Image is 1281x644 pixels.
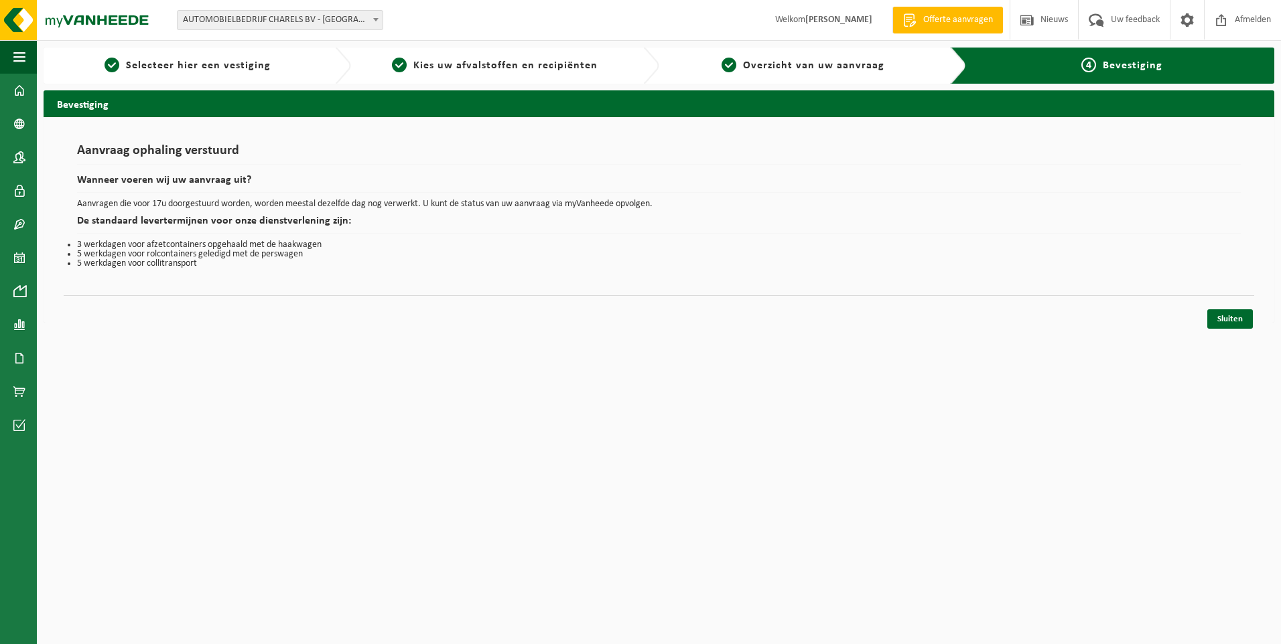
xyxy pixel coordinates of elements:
span: Offerte aanvragen [920,13,996,27]
h2: De standaard levertermijnen voor onze dienstverlening zijn: [77,216,1241,234]
li: 3 werkdagen voor afzetcontainers opgehaald met de haakwagen [77,240,1241,250]
a: Offerte aanvragen [892,7,1003,33]
span: 4 [1081,58,1096,72]
span: AUTOMOBIELBEDRIJF CHARELS BV - LOKEREN [177,10,383,30]
span: AUTOMOBIELBEDRIJF CHARELS BV - LOKEREN [178,11,383,29]
p: Aanvragen die voor 17u doorgestuurd worden, worden meestal dezelfde dag nog verwerkt. U kunt de s... [77,199,1241,209]
h2: Bevestiging [44,90,1274,116]
span: Selecteer hier een vestiging [126,60,271,71]
li: 5 werkdagen voor collitransport [77,259,1241,268]
a: 1Selecteer hier een vestiging [50,58,324,74]
span: Bevestiging [1103,60,1162,71]
span: Kies uw afvalstoffen en recipiënten [413,60,598,71]
h2: Wanneer voeren wij uw aanvraag uit? [77,175,1241,193]
h1: Aanvraag ophaling verstuurd [77,144,1241,165]
strong: [PERSON_NAME] [805,15,872,25]
li: 5 werkdagen voor rolcontainers geledigd met de perswagen [77,250,1241,259]
a: 3Overzicht van uw aanvraag [666,58,940,74]
span: 1 [105,58,119,72]
a: 2Kies uw afvalstoffen en recipiënten [358,58,632,74]
span: 3 [722,58,736,72]
span: Overzicht van uw aanvraag [743,60,884,71]
span: 2 [392,58,407,72]
a: Sluiten [1207,309,1253,329]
